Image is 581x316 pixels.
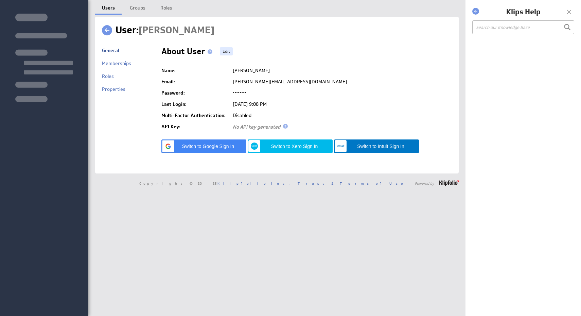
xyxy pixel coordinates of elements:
[229,121,452,133] td: No API key generated
[481,7,566,17] h1: Klips Help
[334,139,419,153] button: Switch to Intuit Sign In
[161,99,229,110] td: Last Login:
[161,47,215,58] h2: About User
[229,87,452,99] td: ••••••••
[161,87,229,99] td: Password:
[161,139,246,153] button: Switch to Google Sign In
[233,101,267,107] span: [DATE] 9:08 PM
[217,181,290,186] a: Klipfolio Inc.
[298,181,408,186] a: Trust & Terms of Use
[15,14,73,102] img: skeleton-sidenav.svg
[161,76,229,87] td: Email:
[139,24,214,36] span: Sam Schneider
[248,139,333,153] button: Switch to Xero Sign In
[102,47,119,53] a: General
[102,60,131,66] a: Memberships
[439,180,459,186] img: logo-footer.png
[161,65,229,76] td: Name:
[220,47,233,55] a: Edit
[229,65,452,76] td: [PERSON_NAME]
[229,76,452,87] td: [PERSON_NAME][EMAIL_ADDRESS][DOMAIN_NAME]
[161,110,229,121] td: Multi-Factor Authentication:
[161,121,229,133] td: API Key:
[139,182,290,185] span: Copyright © 2025
[102,86,125,92] a: Properties
[116,23,214,37] h1: User:
[472,20,574,34] input: Search our Knowledge Base
[102,73,114,79] a: Roles
[229,110,452,121] td: Disabled
[415,182,434,185] span: Powered by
